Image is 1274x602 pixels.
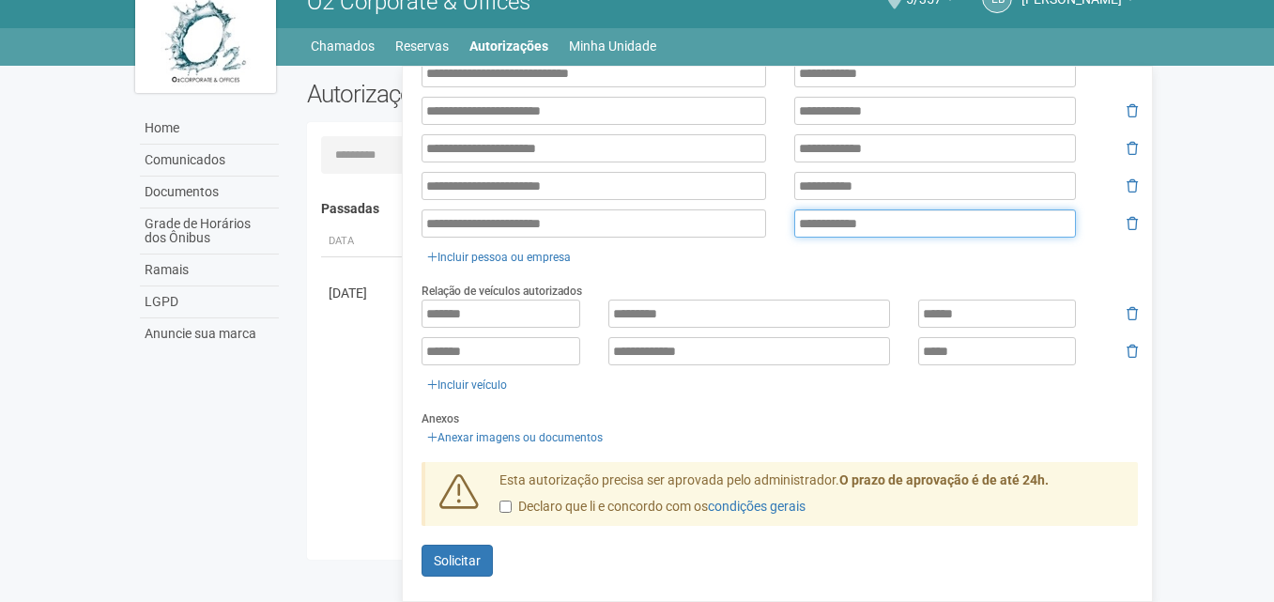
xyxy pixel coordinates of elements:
[422,247,576,268] a: Incluir pessoa ou empresa
[499,498,806,517] label: Declaro que li e concordo com os
[422,283,582,300] label: Relação de veículos autorizados
[839,472,1049,487] strong: O prazo de aprovação é de até 24h.
[329,284,398,302] div: [DATE]
[140,255,279,286] a: Ramais
[499,501,512,513] input: Declaro que li e concordo com oscondições gerais
[485,471,1139,526] div: Esta autorização precisa ser aprovada pelo administrador.
[422,545,493,577] button: Solicitar
[140,286,279,318] a: LGPD
[422,427,608,448] a: Anexar imagens ou documentos
[422,375,513,395] a: Incluir veículo
[321,226,406,257] th: Data
[395,33,449,59] a: Reservas
[311,33,375,59] a: Chamados
[434,553,481,568] span: Solicitar
[1127,104,1138,117] i: Remover
[708,499,806,514] a: condições gerais
[140,208,279,255] a: Grade de Horários dos Ônibus
[1127,142,1138,155] i: Remover
[140,145,279,177] a: Comunicados
[140,113,279,145] a: Home
[140,318,279,349] a: Anuncie sua marca
[1127,179,1138,193] i: Remover
[422,410,459,427] label: Anexos
[307,80,709,108] h2: Autorizações
[1127,345,1138,358] i: Remover
[469,33,548,59] a: Autorizações
[1127,217,1138,230] i: Remover
[1127,307,1138,320] i: Remover
[321,202,1126,216] h4: Passadas
[569,33,656,59] a: Minha Unidade
[140,177,279,208] a: Documentos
